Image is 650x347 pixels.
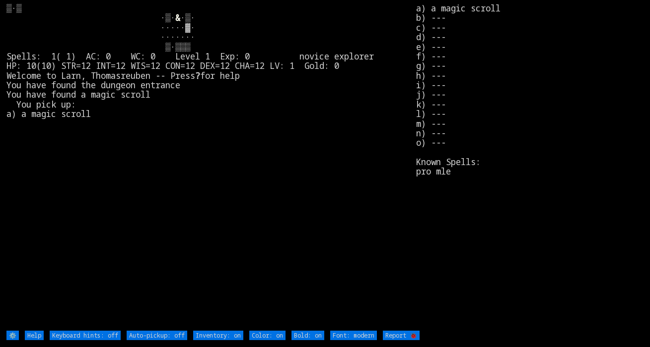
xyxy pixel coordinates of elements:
stats: a) a magic scroll b) --- c) --- d) --- e) --- f) --- g) --- h) --- i) --- j) --- k) --- l) --- m)... [416,3,644,330]
input: Report 🐞 [383,331,420,340]
input: Bold: on [291,331,324,340]
font: & [175,12,180,23]
input: Inventory: on [193,331,243,340]
input: Auto-pickup: off [127,331,187,340]
input: Keyboard hints: off [50,331,121,340]
input: ⚙️ [6,331,19,340]
input: Color: on [249,331,286,340]
larn: ▒·▒ ·▒· ·▒· ·····▓· ······· ▒·▒▒▒ Spells: 1( 1) AC: 0 WC: 0 Level 1 Exp: 0 novice explorer HP: 10... [6,3,416,330]
input: Help [25,331,44,340]
b: ? [195,70,200,81]
input: Font: modern [330,331,377,340]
